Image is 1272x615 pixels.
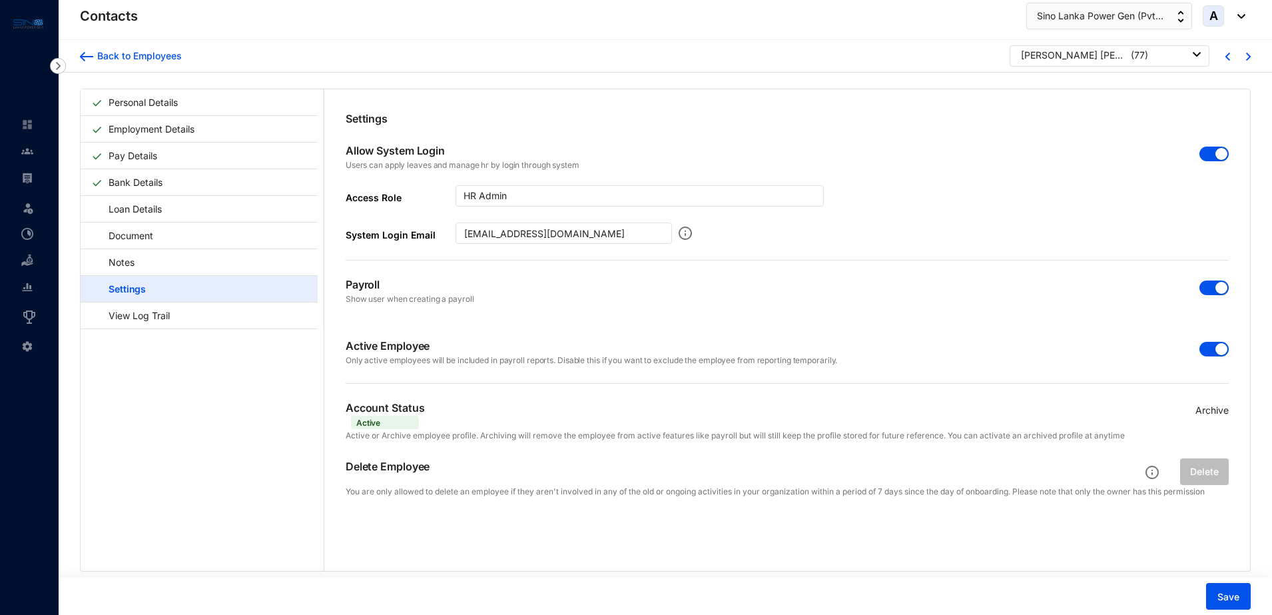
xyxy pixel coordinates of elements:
img: settings-unselected.1febfda315e6e19643a1.svg [21,340,33,352]
img: up-down-arrow.74152d26bf9780fbf563ca9c90304185.svg [1177,11,1184,23]
img: report-unselected.e6a6b4230fc7da01f883.svg [21,281,33,293]
div: [PERSON_NAME] [PERSON_NAME] [1021,49,1127,62]
p: Users can apply leaves and manage hr by login through system [346,159,579,185]
label: System Login Email [346,223,456,244]
button: Delete [1180,458,1229,485]
a: View Log Trail [91,302,174,329]
a: Back to Employees [80,49,182,63]
a: Pay Details [103,142,162,169]
input: System Login Email [456,223,672,244]
img: people-unselected.118708e94b43a90eceab.svg [21,145,33,157]
p: Contacts [80,7,138,25]
span: Sino Lanka Power Gen (Pvt... [1037,9,1163,23]
span: A [1209,10,1218,22]
img: dropdown-black.8e83cc76930a90b1a4fdb6d089b7bf3a.svg [1193,52,1201,57]
img: award_outlined.f30b2bda3bf6ea1bf3dd.svg [21,309,37,325]
img: dropdown-black.8e83cc76930a90b1a4fdb6d089b7bf3a.svg [1231,14,1245,19]
a: Personal Details [103,89,183,116]
li: Payroll [11,165,43,191]
img: arrow-backward-blue.96c47016eac47e06211658234db6edf5.svg [80,52,93,61]
span: Save [1217,590,1239,604]
a: Loan Details [91,195,166,223]
p: Show user when creating a payroll [346,293,474,306]
li: Time Attendance [11,221,43,247]
li: Home [11,111,43,138]
li: Reports [11,274,43,301]
a: Document [91,222,158,249]
button: Sino Lanka Power Gen (Pvt... [1026,3,1192,29]
img: leave-unselected.2934df6273408c3f84d9.svg [21,201,35,215]
img: time-attendance-unselected.8aad090b53826881fffb.svg [21,228,33,240]
img: info.ad751165ce926853d1d36026adaaebbf.svg [679,223,692,244]
img: payroll-unselected.b590312f920e76f0c668.svg [21,172,33,184]
li: Contacts [11,138,43,165]
img: chevron-right-blue.16c49ba0fe93ddb13f341d83a2dbca89.svg [1246,53,1251,61]
p: Delete Employee [346,458,430,485]
a: Bank Details [103,169,168,196]
span: HR Admin [464,186,816,206]
label: Access Role [346,185,456,207]
p: Active [356,416,380,428]
a: Notes [91,249,139,276]
p: Archive [1195,403,1229,418]
div: Back to Employees [93,49,182,63]
img: info.ad751165ce926853d1d36026adaaebbf.svg [1145,466,1159,479]
p: Allow System Login [346,143,579,185]
p: You are only allowed to delete an employee if they aren't involved in any of the old or ongoing a... [346,485,1229,498]
a: Settings [91,275,151,303]
p: Active or Archive employee profile. Archiving will remove the employee from active features like ... [346,429,1229,442]
img: loan-unselected.d74d20a04637f2d15ab5.svg [21,255,33,267]
li: Loan [11,247,43,274]
img: nav-icon-right.af6afadce00d159da59955279c43614e.svg [50,58,66,74]
p: Account Status [346,400,425,429]
a: Employment Details [103,115,200,143]
img: logo [13,16,43,31]
img: home-unselected.a29eae3204392db15eaf.svg [21,119,33,131]
img: chevron-left-blue.0fda5800d0a05439ff8ddef8047136d5.svg [1225,53,1230,61]
p: Payroll [346,277,474,306]
p: ( 77 ) [1131,49,1148,62]
p: Active Employee [346,338,838,367]
button: Save [1206,583,1251,610]
p: Only active employees will be included in payroll reports. Disable this if you want to exclude th... [346,354,838,367]
p: Settings [346,111,1229,127]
